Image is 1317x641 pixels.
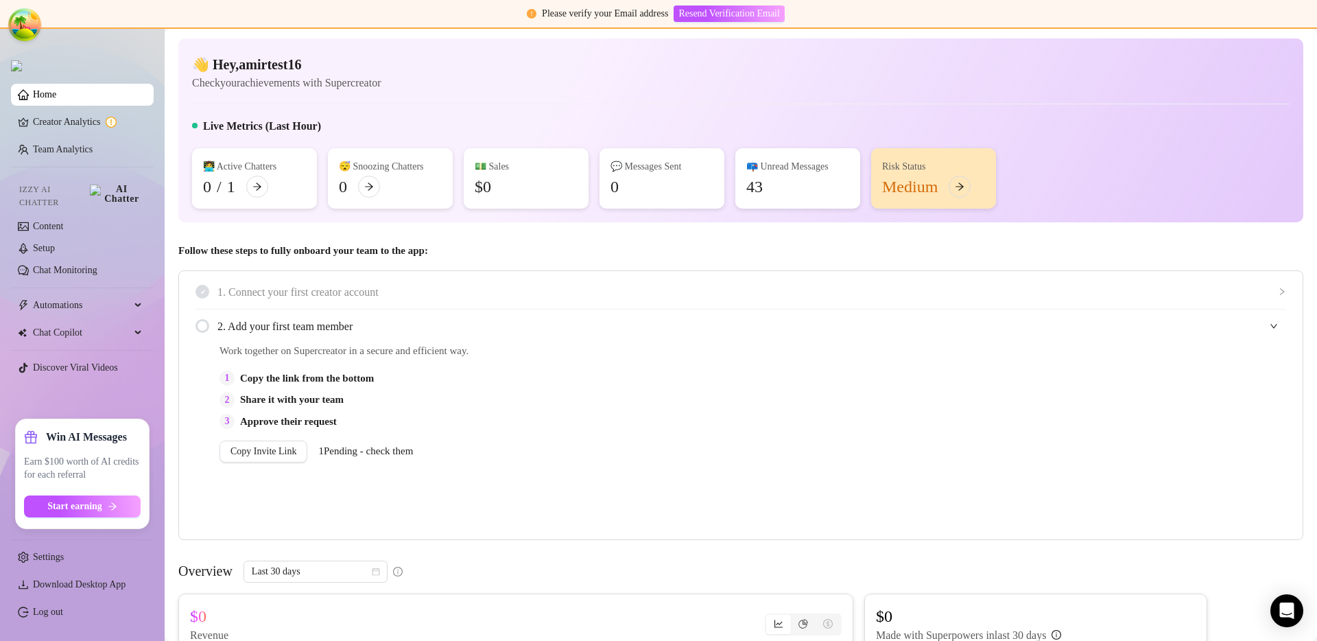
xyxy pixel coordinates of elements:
div: $0 [475,176,491,198]
div: 💬 Messages Sent [610,159,713,174]
button: Resend Verification Email [674,5,784,22]
a: Chat Monitoring [33,265,97,275]
div: Please verify your Email address [542,6,668,21]
a: Creator Analytics exclamation-circle [33,111,143,133]
button: Open Tanstack query devtools [11,11,38,38]
span: Resend Verification Email [678,8,779,19]
div: 0 [203,176,211,198]
div: 3 [219,414,235,429]
span: Copy Invite Link [230,446,296,457]
div: 43 [746,176,763,198]
div: 1 [219,371,235,386]
span: pie-chart [798,619,808,629]
span: Automations [33,294,130,316]
span: Chat Copilot [33,322,130,344]
span: download [18,579,29,590]
span: thunderbolt [18,300,29,311]
span: arrow-right [364,182,374,191]
div: 1. Connect your first creator account [195,275,1286,309]
article: $0 [190,605,206,627]
div: 📪 Unread Messages [746,159,849,174]
span: arrow-right [252,182,262,191]
strong: Win AI Messages [46,430,127,444]
span: info-circle [1052,630,1061,640]
article: Overview [178,561,233,581]
div: 💵 Sales [475,159,578,174]
article: Check your achievements with Supercreator [192,74,381,91]
strong: Follow these steps to fully onboard your team to the app: [178,245,428,256]
div: 2 [219,393,235,408]
img: logo.svg [11,60,22,71]
div: 👩‍💻 Active Chatters [203,159,306,174]
button: Copy Invite Link [219,441,307,463]
div: 0 [610,176,619,198]
span: Izzy AI Chatter [19,183,84,209]
div: segmented control [765,614,842,636]
h4: 👋 Hey, amirtest16 [192,55,381,74]
span: 1 Pending - check them [318,445,413,456]
a: Setup [33,243,55,253]
a: Settings [33,552,64,562]
img: Chat Copilot [18,328,27,338]
span: 1. Connect your first creator account [217,283,1286,301]
div: 1 [227,176,235,198]
div: Open Intercom Messenger [1270,594,1303,627]
strong: Approve their request [240,416,337,427]
span: calendar [372,568,380,576]
h5: Live Metrics (Last Hour) [203,118,321,135]
span: exclamation-circle [527,9,536,19]
span: dollar-circle [823,619,833,629]
div: Risk Status [882,159,985,174]
span: arrow-right [955,182,964,191]
span: 2. Add your first team member [217,318,1286,335]
span: arrow-right [108,502,117,511]
span: expanded [1270,322,1278,330]
strong: Copy the link from the bottom [240,373,374,384]
img: AI Chatter [90,185,143,204]
span: info-circle [393,567,403,576]
button: Start earningarrow-right [24,496,141,517]
a: Team Analytics [33,144,93,154]
span: gift [24,430,38,444]
article: $0 [876,605,1061,627]
a: Content [33,221,63,231]
span: Start earning [47,501,102,512]
a: 1Pending - check them [307,443,413,460]
div: 0 [339,176,347,198]
div: 2. Add your first team member [195,310,1286,343]
iframe: Adding Team Members [1012,343,1286,519]
strong: Share it with your team [240,394,344,405]
div: 😴 Snoozing Chatters [339,159,442,174]
span: Last 30 days [252,561,379,582]
span: line-chart [774,619,783,629]
span: Download Desktop App [33,579,126,590]
span: collapsed [1278,288,1286,296]
a: Discover Viral Videos [33,362,118,373]
a: Home [33,89,56,100]
span: Work together on Supercreator in a secure and efficient way. [219,343,977,360]
span: Earn $100 worth of AI credits for each referral [24,455,141,482]
a: Log out [33,607,63,617]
